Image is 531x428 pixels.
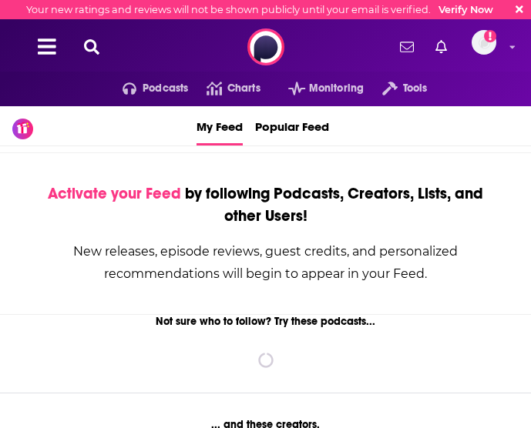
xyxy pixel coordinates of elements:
[255,109,329,143] span: Popular Feed
[188,76,260,101] a: Charts
[38,240,493,285] div: New releases, episode reviews, guest credits, and personalized recommendations will begin to appe...
[26,4,493,15] div: Your new ratings and reviews will not be shown publicly until your email is verified.
[38,182,493,227] div: by following Podcasts, Creators, Lists, and other Users!
[309,78,364,99] span: Monitoring
[472,30,506,64] a: Logged in as workman-publicity
[143,78,188,99] span: Podcasts
[197,106,243,145] a: My Feed
[197,109,243,143] span: My Feed
[48,184,181,203] span: Activate your Feed
[472,30,496,55] span: Logged in as workman-publicity
[255,106,329,145] a: Popular Feed
[439,4,493,15] a: Verify Now
[484,30,496,42] svg: Email not verified
[104,76,189,101] button: open menu
[227,78,260,99] span: Charts
[403,78,428,99] span: Tools
[394,34,420,60] a: Show notifications dropdown
[472,30,496,55] img: User Profile
[429,34,453,60] a: Show notifications dropdown
[247,28,284,65] img: Podchaser - Follow, Share and Rate Podcasts
[364,76,427,101] button: open menu
[270,76,364,101] button: open menu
